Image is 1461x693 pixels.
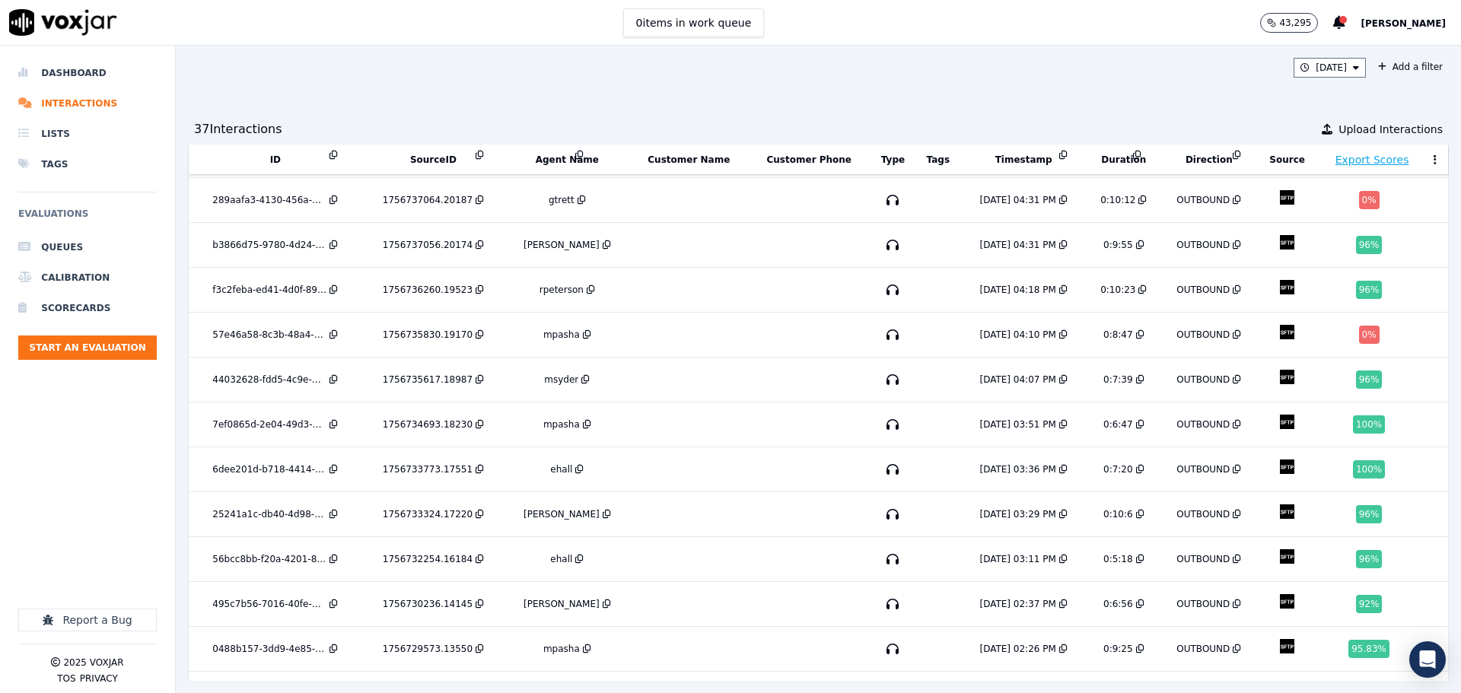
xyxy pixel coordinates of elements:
button: Source [1269,154,1305,166]
div: 1756730236.14145 [383,598,473,610]
div: mpasha [543,418,580,431]
button: Tags [927,154,950,166]
div: OUTBOUND [1176,284,1230,296]
div: 0 % [1359,191,1380,209]
div: [DATE] 03:51 PM [979,418,1055,431]
div: Open Intercom Messenger [1409,641,1446,678]
div: 56bcc8bb-f20a-4201-8a91-375deae92be8 [212,553,326,565]
div: 25241a1c-db40-4d98-ba74-ff0bc0e66ecc [212,508,326,520]
div: OUTBOUND [1176,508,1230,520]
img: VOXJAR_FTP_icon [1274,498,1300,525]
div: 1756732254.16184 [383,553,473,565]
div: rpeterson [540,284,584,296]
img: VOXJAR_FTP_icon [1274,633,1300,660]
div: 96 % [1356,550,1383,568]
button: Customer Name [648,154,730,166]
button: Timestamp [995,154,1052,166]
a: Dashboard [18,58,157,88]
div: 0:7:20 [1103,463,1133,475]
a: Calibration [18,262,157,293]
a: Scorecards [18,293,157,323]
div: 0:8:47 [1103,329,1133,341]
span: [PERSON_NAME] [1361,18,1446,29]
button: 43,295 [1260,13,1318,33]
img: VOXJAR_FTP_icon [1274,408,1300,435]
div: 0:7:39 [1103,374,1133,386]
div: 95.83 % [1348,640,1389,658]
div: 92 % [1356,595,1383,613]
button: Direction [1186,154,1233,166]
div: 1756733324.17220 [383,508,473,520]
div: OUTBOUND [1176,598,1230,610]
div: mpasha [543,329,580,341]
div: 96 % [1356,281,1383,299]
button: Report a Bug [18,609,157,631]
div: OUTBOUND [1176,643,1230,655]
div: 37 Interaction s [194,120,282,138]
div: 0:10:6 [1103,508,1133,520]
div: 0488b157-3dd9-4e85-9711-911d8b348b96 [212,643,326,655]
a: Interactions [18,88,157,119]
div: ehall [550,553,572,565]
div: 7ef0865d-2e04-49d3-97ac-d2fe9344db99 [212,418,326,431]
p: 2025 Voxjar [63,656,123,669]
button: [DATE] [1294,58,1366,78]
div: 1756736260.19523 [383,284,473,296]
div: 0:10:12 [1100,194,1135,206]
div: 1756737056.20174 [383,239,473,251]
button: Type [881,154,905,166]
button: Upload Interactions [1322,122,1443,137]
div: 0 % [1359,326,1380,344]
div: 495c7b56-7016-40fe-b6b5-e8ed845b8853 [212,598,326,610]
div: 1756735830.19170 [383,329,473,341]
div: 57e46a58-8c3b-48a4-a5fc-469f1e29b40a [212,329,326,341]
div: 0:5:18 [1103,553,1133,565]
div: ehall [550,463,572,475]
img: VOXJAR_FTP_icon [1274,319,1300,345]
button: 43,295 [1260,13,1333,33]
div: [DATE] 03:36 PM [979,463,1055,475]
div: OUTBOUND [1176,418,1230,431]
div: OUTBOUND [1176,194,1230,206]
div: b3866d75-9780-4d24-bbd8-bdb97e2a508a [212,239,326,251]
img: VOXJAR_FTP_icon [1274,364,1300,390]
div: [PERSON_NAME] [524,239,600,251]
div: 96 % [1356,236,1383,254]
a: Tags [18,149,157,180]
img: voxjar logo [9,9,117,36]
div: [DATE] 04:31 PM [979,239,1055,251]
div: [DATE] 03:29 PM [979,508,1055,520]
div: OUTBOUND [1176,329,1230,341]
button: Export Scores [1335,152,1409,167]
img: VOXJAR_FTP_icon [1274,184,1300,211]
div: 6dee201d-b718-4414-b48c-9c3ff92a747a [212,463,326,475]
button: Agent Name [536,154,599,166]
div: [PERSON_NAME] [524,598,600,610]
div: 1756735617.18987 [383,374,473,386]
button: Duration [1101,154,1146,166]
div: OUTBOUND [1176,239,1230,251]
button: TOS [57,672,75,685]
a: Queues [18,232,157,262]
div: 96 % [1356,505,1383,523]
button: Add a filter [1372,58,1449,76]
div: [PERSON_NAME] [524,508,600,520]
div: [DATE] 02:26 PM [979,643,1055,655]
div: [DATE] 02:37 PM [979,598,1055,610]
img: VOXJAR_FTP_icon [1274,543,1300,570]
div: [DATE] 04:31 PM [979,194,1055,206]
button: 0items in work queue [623,8,765,37]
div: [DATE] 04:07 PM [979,374,1055,386]
div: 1756734693.18230 [383,418,473,431]
div: 0:10:23 [1100,284,1135,296]
div: 1756729573.13550 [383,643,473,655]
button: Start an Evaluation [18,335,157,360]
a: Lists [18,119,157,149]
div: [DATE] 04:10 PM [979,329,1055,341]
